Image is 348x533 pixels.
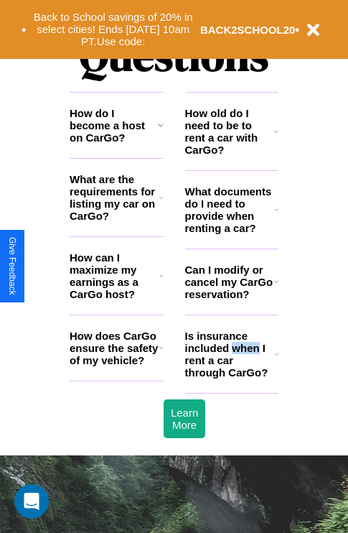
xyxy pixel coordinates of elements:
[185,185,276,234] h3: What documents do I need to provide when renting a car?
[14,484,49,519] div: Open Intercom Messenger
[185,330,275,379] h3: Is insurance included when I rent a car through CarGo?
[70,107,158,144] h3: How do I become a host on CarGo?
[70,330,159,366] h3: How does CarGo ensure the safety of my vehicle?
[27,7,200,52] button: Back to School savings of 20% in select cities! Ends [DATE] 10am PT.Use code:
[185,264,274,300] h3: Can I modify or cancel my CarGo reservation?
[7,237,17,295] div: Give Feedback
[200,24,296,36] b: BACK2SCHOOL20
[70,173,159,222] h3: What are the requirements for listing my car on CarGo?
[70,251,159,300] h3: How can I maximize my earnings as a CarGo host?
[185,107,275,156] h3: How old do I need to be to rent a car with CarGo?
[164,399,205,438] button: Learn More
